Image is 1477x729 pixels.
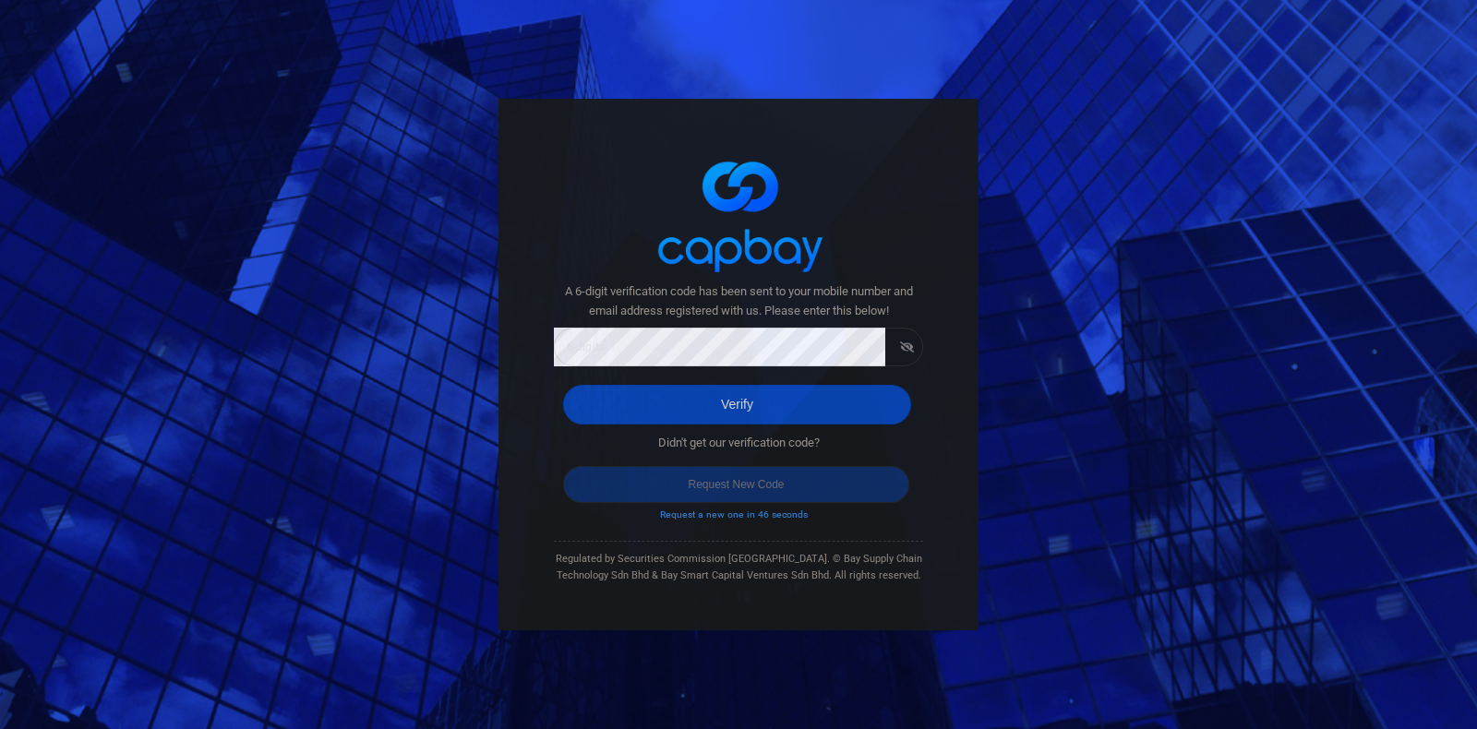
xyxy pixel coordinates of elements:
small: Request a new one in 46 seconds [660,508,808,523]
div: Regulated by Securities Commission [GEOGRAPHIC_DATA]. © Bay Supply Chain Technology Sdn Bhd & Bay... [554,551,923,583]
span: Didn't get our verification code? [658,434,820,453]
img: logo [646,145,831,282]
span: A 6-digit verification code has been sent to your mobile number and email address registered with... [554,282,923,321]
button: Verify [563,385,911,424]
